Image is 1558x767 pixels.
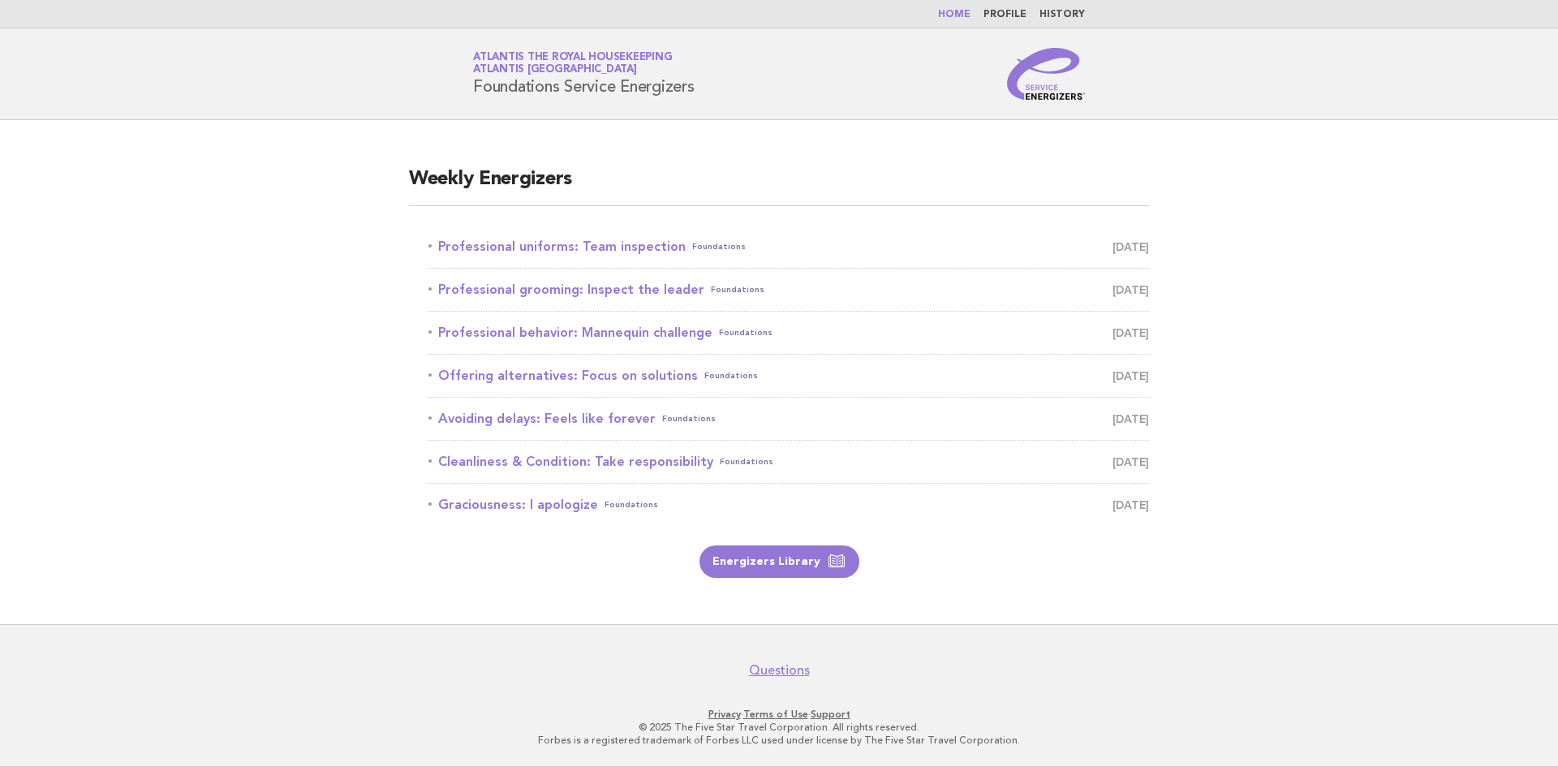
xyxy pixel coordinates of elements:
[708,709,741,720] a: Privacy
[811,709,850,720] a: Support
[749,662,810,679] a: Questions
[692,235,746,258] span: Foundations
[1113,450,1149,473] span: [DATE]
[428,364,1149,387] a: Offering alternatives: Focus on solutionsFoundations [DATE]
[1113,493,1149,516] span: [DATE]
[1113,364,1149,387] span: [DATE]
[711,278,764,301] span: Foundations
[1113,321,1149,344] span: [DATE]
[473,52,672,75] a: Atlantis the Royal HousekeepingAtlantis [GEOGRAPHIC_DATA]
[605,493,658,516] span: Foundations
[1113,407,1149,430] span: [DATE]
[704,364,758,387] span: Foundations
[282,734,1276,747] p: Forbes is a registered trademark of Forbes LLC used under license by The Five Star Travel Corpora...
[428,450,1149,473] a: Cleanliness & Condition: Take responsibilityFoundations [DATE]
[428,493,1149,516] a: Graciousness: I apologizeFoundations [DATE]
[428,235,1149,258] a: Professional uniforms: Team inspectionFoundations [DATE]
[699,545,859,578] a: Energizers Library
[428,321,1149,344] a: Professional behavior: Mannequin challengeFoundations [DATE]
[743,709,808,720] a: Terms of Use
[428,407,1149,430] a: Avoiding delays: Feels like foreverFoundations [DATE]
[720,450,773,473] span: Foundations
[938,10,971,19] a: Home
[282,721,1276,734] p: © 2025 The Five Star Travel Corporation. All rights reserved.
[983,10,1026,19] a: Profile
[409,166,1149,206] h2: Weekly Energizers
[1113,235,1149,258] span: [DATE]
[428,278,1149,301] a: Professional grooming: Inspect the leaderFoundations [DATE]
[473,65,637,75] span: Atlantis [GEOGRAPHIC_DATA]
[662,407,716,430] span: Foundations
[1113,278,1149,301] span: [DATE]
[473,53,695,95] h1: Foundations Service Energizers
[1007,48,1085,100] img: Service Energizers
[1039,10,1085,19] a: History
[282,708,1276,721] p: · ·
[719,321,773,344] span: Foundations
